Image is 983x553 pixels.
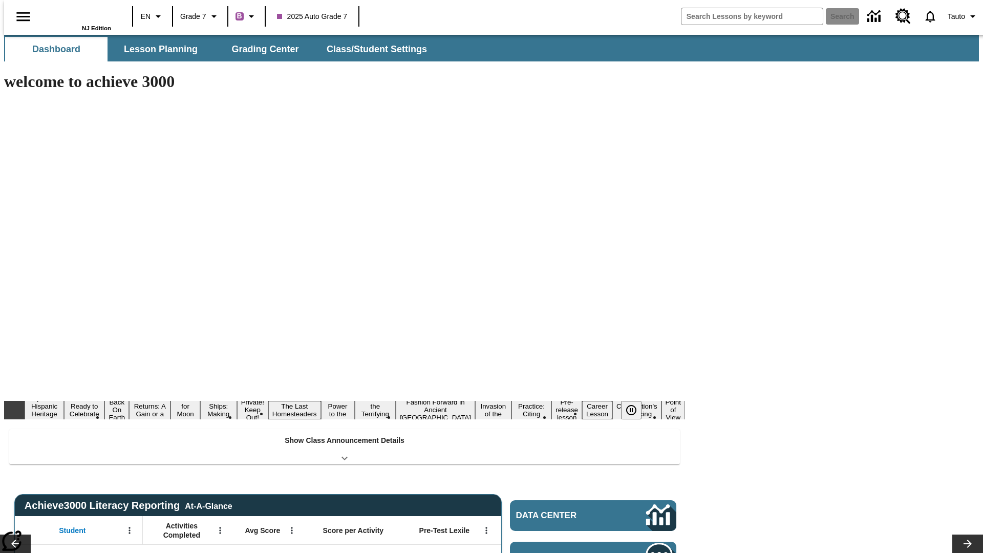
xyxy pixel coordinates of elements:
button: Language: EN, Select a language [136,7,169,26]
div: Show Class Announcement Details [9,429,680,464]
span: Score per Activity [323,526,384,535]
button: Open Menu [284,523,300,538]
button: Slide 12 The Invasion of the Free CD [475,393,511,427]
button: Slide 4 Free Returns: A Gain or a Drain? [129,393,170,427]
span: Achieve3000 Literacy Reporting [25,500,232,512]
button: Slide 5 Time for Moon Rules? [170,393,200,427]
button: Slide 1 ¡Viva Hispanic Heritage Month! [25,393,64,427]
a: Home [45,5,111,25]
span: B [237,10,242,23]
span: Pre-Test Lexile [419,526,470,535]
p: Show Class Announcement Details [285,435,404,446]
a: Notifications [917,3,944,30]
button: Slide 14 Pre-release lesson [551,397,582,423]
a: Resource Center, Will open in new tab [889,3,917,30]
a: Data Center [510,500,676,531]
div: Pause [621,401,652,419]
button: Slide 17 Point of View [661,397,685,423]
span: Data Center [516,511,612,521]
button: Lesson carousel, Next [952,535,983,553]
div: SubNavbar [4,37,436,61]
button: Slide 2 Get Ready to Celebrate Juneteenth! [64,393,104,427]
button: Slide 16 The Constitution's Balancing Act [612,393,661,427]
button: Slide 13 Mixed Practice: Citing Evidence [511,393,552,427]
div: Home [45,4,111,31]
button: Dashboard [5,37,108,61]
button: Boost Class color is purple. Change class color [231,7,262,26]
button: Open Menu [212,523,228,538]
span: Grade 7 [180,11,206,22]
button: Slide 6 Cruise Ships: Making Waves [200,393,237,427]
div: At-A-Glance [185,500,232,511]
button: Slide 9 Solar Power to the People [321,393,355,427]
span: Tauto [948,11,965,22]
button: Slide 11 Fashion Forward in Ancient Rome [396,397,475,423]
a: Data Center [861,3,889,31]
input: search field [681,8,823,25]
button: Slide 3 Back On Earth [104,397,129,423]
span: Student [59,526,86,535]
span: Activities Completed [148,521,216,540]
button: Slide 7 Private! Keep Out! [237,397,268,423]
span: EN [141,11,151,22]
button: Open Menu [479,523,494,538]
button: Lesson Planning [110,37,212,61]
button: Open side menu [8,2,38,32]
button: Class/Student Settings [318,37,435,61]
button: Grading Center [214,37,316,61]
button: Pause [621,401,642,419]
button: Slide 10 Attack of the Terrifying Tomatoes [355,393,396,427]
span: Avg Score [245,526,280,535]
span: NJ Edition [82,25,111,31]
h1: welcome to achieve 3000 [4,72,685,91]
button: Open Menu [122,523,137,538]
button: Slide 8 The Last Homesteaders [268,401,321,419]
div: SubNavbar [4,35,979,61]
span: 2025 Auto Grade 7 [277,11,348,22]
button: Grade: Grade 7, Select a grade [176,7,224,26]
button: Profile/Settings [944,7,983,26]
button: Slide 15 Career Lesson [582,401,612,419]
